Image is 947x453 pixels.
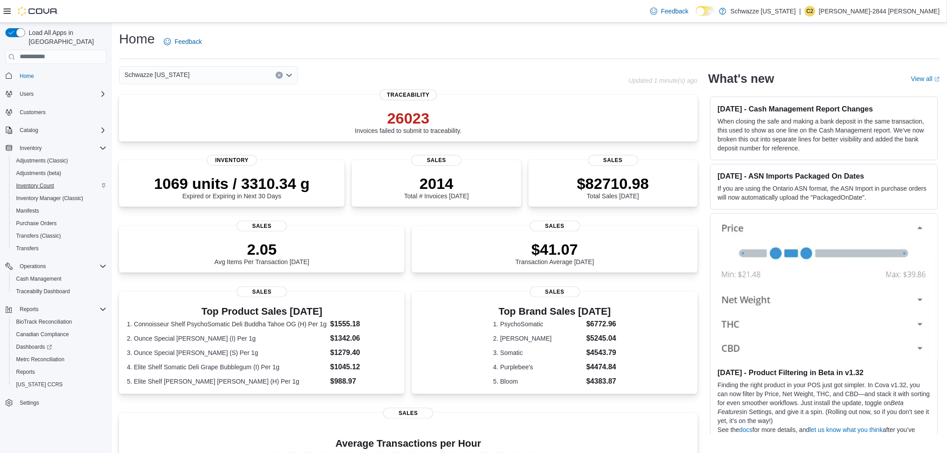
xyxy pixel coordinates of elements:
dd: $5245.04 [586,333,616,344]
p: If you are using the Ontario ASN format, the ASN Import in purchase orders will now automatically... [718,184,930,202]
span: Transfers [13,243,107,254]
svg: External link [934,77,940,82]
span: Inventory [20,145,42,152]
span: BioTrack Reconciliation [16,318,72,325]
span: Schwazze [US_STATE] [124,69,190,80]
span: Dashboards [13,342,107,352]
dd: $4543.79 [586,347,616,358]
a: Transfers [13,243,42,254]
a: Reports [13,367,38,377]
a: Metrc Reconciliation [13,354,68,365]
span: C2 [806,6,813,17]
button: Settings [2,396,110,409]
a: Feedback [647,2,692,20]
span: Sales [237,221,287,231]
span: Sales [411,155,461,166]
button: Purchase Orders [9,217,110,230]
h3: [DATE] - Product Filtering in Beta in v1.32 [718,368,930,377]
button: Operations [2,260,110,273]
span: BioTrack Reconciliation [13,316,107,327]
span: Inventory Count [13,180,107,191]
button: Users [16,89,37,99]
a: Inventory Manager (Classic) [13,193,87,204]
a: [US_STATE] CCRS [13,379,66,390]
h3: Top Brand Sales [DATE] [493,306,616,317]
p: See the for more details, and after you’ve given it a try. [718,425,930,443]
span: Inventory Count [16,182,54,189]
p: $41.07 [516,240,594,258]
button: Transfers (Classic) [9,230,110,242]
button: Reports [16,304,42,315]
span: Catalog [20,127,38,134]
a: Dashboards [9,341,110,353]
a: docs [739,426,753,433]
span: Canadian Compliance [16,331,69,338]
span: Inventory [207,155,257,166]
button: Home [2,69,110,82]
p: 2.05 [214,240,309,258]
p: 2014 [404,175,469,192]
span: Reports [16,368,35,376]
a: Feedback [160,33,205,51]
span: Users [16,89,107,99]
span: Sales [530,286,580,297]
button: Users [2,88,110,100]
div: Cody-2844 Dolan [805,6,815,17]
span: Reports [20,306,38,313]
h2: What's new [708,72,774,86]
span: Feedback [175,37,202,46]
span: [US_STATE] CCRS [16,381,63,388]
span: Inventory [16,143,107,154]
button: [US_STATE] CCRS [9,378,110,391]
span: Metrc Reconciliation [16,356,64,363]
dd: $1555.18 [330,319,397,329]
dd: $4383.87 [586,376,616,387]
a: Inventory Count [13,180,58,191]
span: Load All Apps in [GEOGRAPHIC_DATA] [25,28,107,46]
button: Traceabilty Dashboard [9,285,110,298]
span: Purchase Orders [13,218,107,229]
div: Invoices failed to submit to traceability. [355,109,462,134]
span: Dashboards [16,343,52,350]
button: Inventory [2,142,110,154]
span: Metrc Reconciliation [13,354,107,365]
button: Metrc Reconciliation [9,353,110,366]
h1: Home [119,30,155,48]
a: Cash Management [13,274,65,284]
button: Clear input [276,72,283,79]
p: Finding the right product in your POS just got simpler. In Cova v1.32, you can now filter by Pric... [718,380,930,425]
button: Inventory Count [9,179,110,192]
span: Adjustments (Classic) [16,157,68,164]
span: Sales [237,286,287,297]
input: Dark Mode [696,6,715,16]
dt: 2. Ounce Special [PERSON_NAME] (I) Per 1g [127,334,327,343]
button: Catalog [16,125,42,136]
a: Traceabilty Dashboard [13,286,73,297]
button: Customers [2,106,110,119]
span: Operations [16,261,107,272]
dt: 4. Purplebee's [493,363,583,372]
span: Home [16,70,107,81]
h3: [DATE] - ASN Imports Packaged On Dates [718,171,930,180]
span: Transfers (Classic) [13,231,107,241]
span: Customers [20,109,46,116]
span: Settings [16,397,107,408]
span: Home [20,73,34,80]
span: Cash Management [13,274,107,284]
span: Sales [530,221,580,231]
span: Settings [20,399,39,406]
dd: $1045.12 [330,362,397,372]
dd: $4474.84 [586,362,616,372]
img: Cova [18,7,58,16]
dd: $1342.06 [330,333,397,344]
div: Total Sales [DATE] [577,175,649,200]
p: Schwazze [US_STATE] [731,6,796,17]
button: Cash Management [9,273,110,285]
dt: 2. [PERSON_NAME] [493,334,583,343]
dt: 4. Elite Shelf Somatic Deli Grape Bubblegum (I) Per 1g [127,363,327,372]
button: Reports [9,366,110,378]
button: Adjustments (beta) [9,167,110,179]
span: Cash Management [16,275,61,282]
a: Dashboards [13,342,55,352]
